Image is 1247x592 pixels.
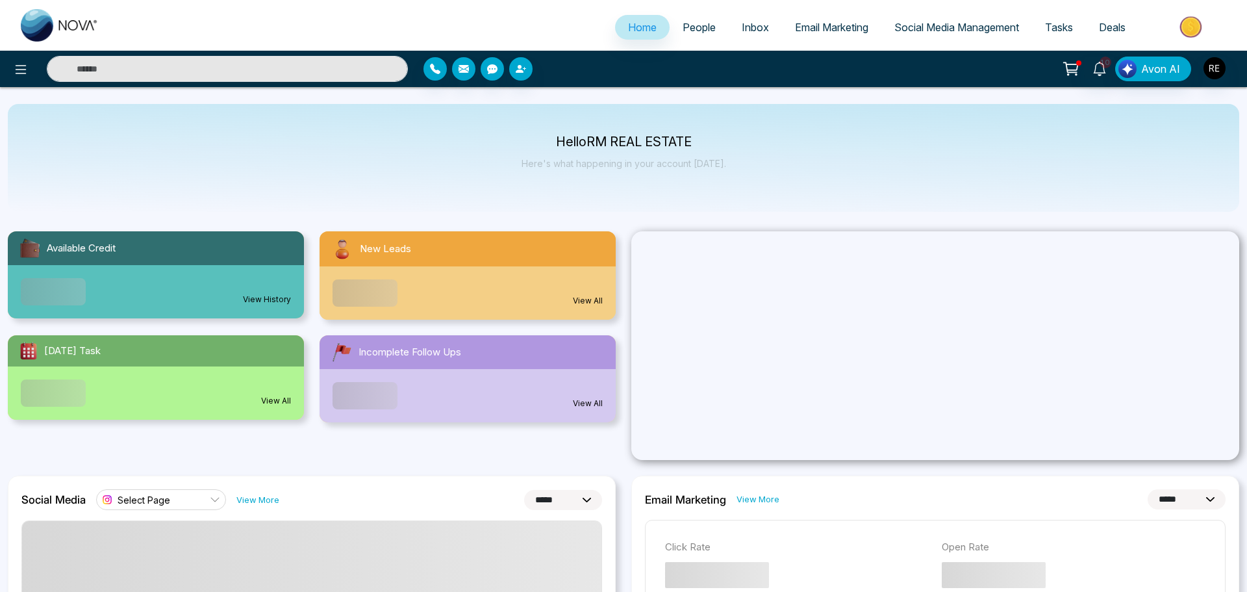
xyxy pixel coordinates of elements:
[21,493,86,506] h2: Social Media
[21,9,99,42] img: Nova CRM Logo
[573,398,603,409] a: View All
[1086,15,1139,40] a: Deals
[1141,61,1180,77] span: Avon AI
[330,237,355,261] img: newLeads.svg
[522,158,726,169] p: Here's what happening in your account [DATE].
[742,21,769,34] span: Inbox
[628,21,657,34] span: Home
[645,493,726,506] h2: Email Marketing
[330,341,353,364] img: followUps.svg
[1203,57,1226,79] img: User Avatar
[243,294,291,305] a: View History
[737,493,779,506] a: View More
[615,15,670,40] a: Home
[236,494,279,506] a: View More
[795,21,868,34] span: Email Marketing
[47,241,116,256] span: Available Credit
[881,15,1032,40] a: Social Media Management
[360,242,411,257] span: New Leads
[670,15,729,40] a: People
[44,344,101,359] span: [DATE] Task
[1045,21,1073,34] span: Tasks
[118,494,170,506] span: Select Page
[942,540,1205,555] p: Open Rate
[1099,21,1126,34] span: Deals
[522,136,726,148] p: Hello RM REAL ESTATE
[1084,57,1115,79] a: 10
[1118,60,1137,78] img: Lead Flow
[101,493,114,506] img: instagram
[683,21,716,34] span: People
[1115,57,1191,81] button: Avon AI
[573,295,603,307] a: View All
[359,345,461,360] span: Incomplete Follow Ups
[894,21,1019,34] span: Social Media Management
[312,231,623,320] a: New LeadsView All
[312,335,623,422] a: Incomplete Follow UpsView All
[18,237,42,260] img: availableCredit.svg
[1100,57,1111,68] span: 10
[261,395,291,407] a: View All
[18,341,39,361] img: todayTask.svg
[729,15,782,40] a: Inbox
[782,15,881,40] a: Email Marketing
[665,540,929,555] p: Click Rate
[1032,15,1086,40] a: Tasks
[1145,12,1239,42] img: Market-place.gif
